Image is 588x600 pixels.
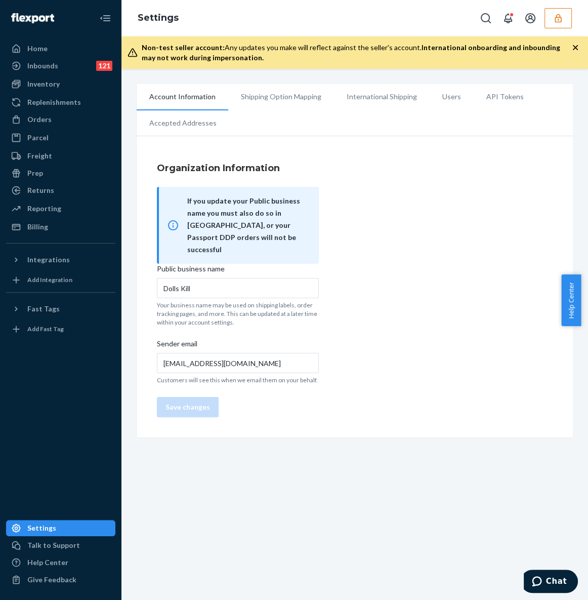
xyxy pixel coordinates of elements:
a: Add Integration [6,272,115,288]
a: Billing [6,219,115,235]
button: Open notifications [498,8,518,28]
h4: Organization Information [157,162,553,175]
div: Parcel [27,133,49,143]
div: Give Feedback [27,575,76,585]
div: Prep [27,168,43,178]
div: Replenishments [27,97,81,107]
a: Settings [6,520,115,536]
p: Customers will see this when we email them on your behalf. [157,376,319,384]
a: Help Center [6,554,115,571]
div: Talk to Support [27,540,80,550]
button: Fast Tags [6,301,115,317]
div: Orders [27,114,52,125]
a: Home [6,41,115,57]
span: Public business name [157,264,225,278]
li: Accepted Addresses [137,110,229,136]
li: International Shipping [334,84,430,109]
a: Settings [138,12,179,23]
a: Returns [6,182,115,198]
button: Save changes [157,397,219,417]
button: Open account menu [520,8,540,28]
ol: breadcrumbs [130,4,187,33]
div: Inbounds [27,61,58,71]
button: Give Feedback [6,572,115,588]
button: Open Search Box [476,8,496,28]
li: API Tokens [474,84,536,109]
div: Home [27,44,48,54]
div: Add Fast Tag [27,325,64,333]
button: Integrations [6,252,115,268]
button: Help Center [561,274,581,326]
span: Sender email [157,339,197,353]
div: 121 [96,61,112,71]
div: Returns [27,185,54,195]
a: Add Fast Tag [6,321,115,337]
input: Public business name [157,278,319,298]
div: Freight [27,151,52,161]
button: Talk to Support [6,537,115,553]
a: Replenishments [6,94,115,110]
div: Inventory [27,79,60,89]
iframe: Opens a widget where you can chat to one of our agents [524,570,578,595]
div: Integrations [27,255,70,265]
button: Close Navigation [95,8,115,28]
img: Flexport logo [11,13,54,23]
div: Billing [27,222,48,232]
li: Account Information [137,84,228,110]
div: Any updates you make will reflect against the seller's account. [142,43,572,63]
div: Settings [27,523,56,533]
p: Your business name may be used on shipping labels, order tracking pages, and more. This can be up... [157,301,319,327]
a: Prep [6,165,115,181]
div: Add Integration [27,275,72,284]
a: Parcel [6,130,115,146]
a: Inbounds121 [6,58,115,74]
li: Users [430,84,474,109]
input: Sender email [157,353,319,373]
a: Orders [6,111,115,128]
span: If you update your Public business name you must also do so in [GEOGRAPHIC_DATA], or your Passpor... [187,195,307,256]
a: Reporting [6,201,115,217]
div: Reporting [27,204,61,214]
span: Non-test seller account: [142,43,225,52]
a: Freight [6,148,115,164]
li: Shipping Option Mapping [228,84,334,109]
div: Fast Tags [27,304,60,314]
div: Help Center [27,557,68,568]
a: Inventory [6,76,115,92]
